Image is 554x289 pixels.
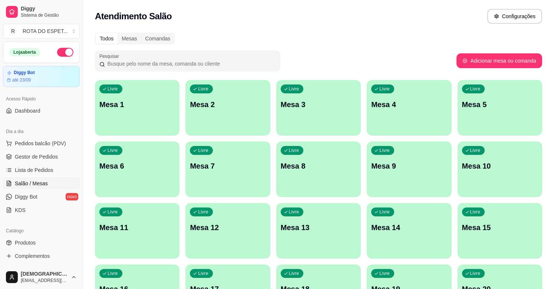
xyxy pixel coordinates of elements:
[23,27,68,35] div: ROTA DO ESPET ...
[15,252,50,260] span: Complementos
[3,250,80,262] a: Complementos
[198,147,208,153] p: Livre
[456,53,542,68] button: Adicionar mesa ou comanda
[198,270,208,276] p: Livre
[470,86,481,92] p: Livre
[15,166,53,174] span: Lista de Pedidos
[3,191,80,203] a: Diggy Botnovo
[15,140,66,147] span: Pedidos balcão (PDV)
[276,142,361,197] button: LivreMesa 8
[99,99,175,110] p: Mesa 1
[3,137,80,149] button: Pedidos balcão (PDV)
[462,161,538,171] p: Mesa 10
[21,12,77,18] span: Sistema de Gestão
[9,27,17,35] span: R
[185,203,270,259] button: LivreMesa 12
[99,53,122,59] label: Pesquisar
[118,33,141,44] div: Mesas
[185,142,270,197] button: LivreMesa 7
[3,204,80,216] a: KDS
[96,33,118,44] div: Todos
[458,203,542,259] button: LivreMesa 15
[487,9,542,24] button: Configurações
[3,225,80,237] div: Catálogo
[281,222,356,233] p: Mesa 13
[3,237,80,249] a: Produtos
[108,209,118,215] p: Livre
[3,3,80,21] a: DiggySistema de Gestão
[185,80,270,136] button: LivreMesa 2
[105,60,276,67] input: Pesquisar
[15,107,40,114] span: Dashboard
[367,80,451,136] button: LivreMesa 4
[3,93,80,105] div: Acesso Rápido
[276,203,361,259] button: LivreMesa 13
[458,80,542,136] button: LivreMesa 5
[9,48,40,56] div: Loja aberta
[99,161,175,171] p: Mesa 6
[367,203,451,259] button: LivreMesa 14
[3,268,80,286] button: [DEMOGRAPHIC_DATA][EMAIL_ADDRESS][DOMAIN_NAME]
[470,270,481,276] p: Livre
[12,77,31,83] article: até 23/09
[3,177,80,189] a: Salão / Mesas
[379,209,390,215] p: Livre
[21,6,77,12] span: Diggy
[15,153,58,160] span: Gestor de Pedidos
[108,86,118,92] p: Livre
[141,33,175,44] div: Comandas
[95,10,172,22] h2: Atendimento Salão
[289,209,299,215] p: Livre
[379,147,390,153] p: Livre
[367,142,451,197] button: LivreMesa 9
[281,99,356,110] p: Mesa 3
[108,270,118,276] p: Livre
[198,86,208,92] p: Livre
[21,278,68,283] span: [EMAIL_ADDRESS][DOMAIN_NAME]
[14,70,35,76] article: Diggy Bot
[371,99,447,110] p: Mesa 4
[289,147,299,153] p: Livre
[108,147,118,153] p: Livre
[15,180,48,187] span: Salão / Mesas
[15,193,37,200] span: Diggy Bot
[276,80,361,136] button: LivreMesa 3
[379,270,390,276] p: Livre
[3,151,80,163] a: Gestor de Pedidos
[289,86,299,92] p: Livre
[470,147,481,153] p: Livre
[95,142,179,197] button: LivreMesa 6
[3,164,80,176] a: Lista de Pedidos
[21,271,68,278] span: [DEMOGRAPHIC_DATA]
[15,239,36,246] span: Produtos
[462,222,538,233] p: Mesa 15
[371,161,447,171] p: Mesa 9
[289,270,299,276] p: Livre
[462,99,538,110] p: Mesa 5
[198,209,208,215] p: Livre
[3,66,80,87] a: Diggy Botaté 23/09
[190,222,266,233] p: Mesa 12
[470,209,481,215] p: Livre
[95,80,179,136] button: LivreMesa 1
[95,203,179,259] button: LivreMesa 11
[190,99,266,110] p: Mesa 2
[379,86,390,92] p: Livre
[99,222,175,233] p: Mesa 11
[3,24,80,39] button: Select a team
[458,142,542,197] button: LivreMesa 10
[281,161,356,171] p: Mesa 8
[57,48,73,57] button: Alterar Status
[190,161,266,171] p: Mesa 7
[3,105,80,117] a: Dashboard
[3,126,80,137] div: Dia a dia
[15,206,26,214] span: KDS
[371,222,447,233] p: Mesa 14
